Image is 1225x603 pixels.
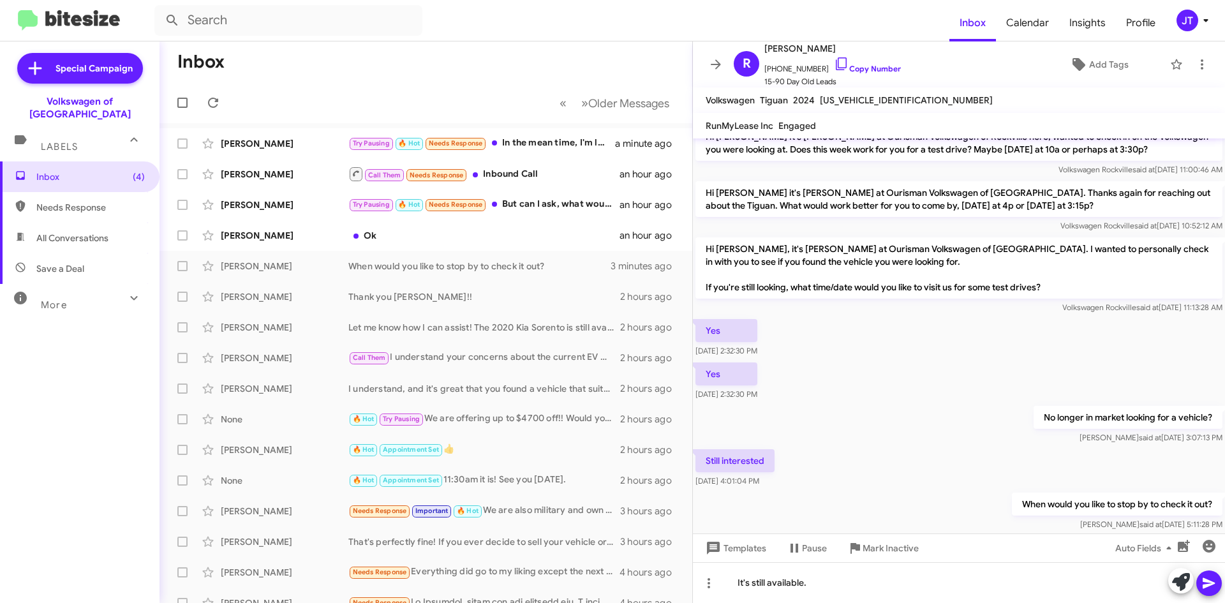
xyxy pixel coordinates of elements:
span: Volkswagen Rockville [DATE] 10:52:12 AM [1060,221,1222,230]
span: Try Pausing [353,139,390,147]
button: JT [1166,10,1211,31]
span: [PHONE_NUMBER] [764,56,901,75]
span: Inbox [36,170,145,183]
a: Copy Number [834,64,901,73]
div: When would you like to stop by to check it out? [348,260,611,272]
nav: Page navigation example [553,90,677,116]
div: 4 hours ago [620,566,682,579]
div: None [221,474,348,487]
span: » [581,95,588,111]
span: 🔥 Hot [457,507,479,515]
span: Needs Response [36,201,145,214]
span: Pause [802,537,827,560]
p: No longer in market looking for a vehicle? [1034,406,1222,429]
button: Templates [693,537,776,560]
span: Inbox [949,4,996,41]
div: [PERSON_NAME] [221,321,348,334]
span: Call Them [368,171,401,179]
div: 2 hours ago [620,413,682,426]
span: 15-90 Day Old Leads [764,75,901,88]
span: 🔥 Hot [353,476,375,484]
span: Needs Response [353,568,407,576]
div: I understand, and it's great that you found a vehicle that suits your needs. If anything changes,... [348,382,620,395]
span: « [560,95,567,111]
div: It's still available. [693,562,1225,603]
span: [DATE] 2:32:30 PM [695,389,757,399]
span: Try Pausing [383,415,420,423]
p: Yes [695,362,757,385]
span: Appointment Set [383,476,439,484]
span: Try Pausing [353,200,390,209]
span: Labels [41,141,78,153]
div: 2 hours ago [620,443,682,456]
div: 2 hours ago [620,321,682,334]
span: Needs Response [410,171,464,179]
span: Appointment Set [383,445,439,454]
span: Needs Response [353,507,407,515]
span: 🔥 Hot [398,139,420,147]
div: 2 hours ago [620,290,682,303]
div: [PERSON_NAME] [221,168,348,181]
span: Templates [703,537,766,560]
h1: Inbox [177,52,225,72]
div: [PERSON_NAME] [221,229,348,242]
span: Volkswagen [706,94,755,106]
span: said at [1139,433,1161,442]
div: JT [1177,10,1198,31]
a: Special Campaign [17,53,143,84]
div: Everything did go to my liking except the next day the check engine light to the lotus came on an... [348,565,620,579]
span: [PERSON_NAME] [DATE] 5:11:28 PM [1080,519,1222,529]
span: 2024 [793,94,815,106]
div: [PERSON_NAME] [221,566,348,579]
span: All Conversations [36,232,108,244]
button: Previous [552,90,574,116]
div: [PERSON_NAME] [221,443,348,456]
span: (4) [133,170,145,183]
button: Next [574,90,677,116]
span: R [743,54,751,74]
span: said at [1140,519,1162,529]
span: More [41,299,67,311]
div: We are offering up to $4700 off!! Would you like to stop by and take one for a test drive? [348,412,620,426]
p: Hi [PERSON_NAME] it's [PERSON_NAME] at Ourisman Volkswagen of [GEOGRAPHIC_DATA]. Thanks again for... [695,181,1222,217]
div: an hour ago [620,198,682,211]
div: 3 hours ago [620,505,682,517]
div: We are also military and own other VWs bc I know they have the loyalty discount. [348,503,620,518]
span: said at [1136,302,1159,312]
div: 👍 [348,442,620,457]
div: 3 hours ago [620,535,682,548]
button: Add Tags [1033,53,1164,76]
span: [DATE] 4:01:04 PM [695,476,759,486]
div: [PERSON_NAME] [221,382,348,395]
span: [DATE] 2:32:30 PM [695,346,757,355]
div: 2 hours ago [620,474,682,487]
span: said at [1134,221,1157,230]
span: [US_VEHICLE_IDENTIFICATION_NUMBER] [820,94,993,106]
span: Profile [1116,4,1166,41]
div: [PERSON_NAME] [221,137,348,150]
p: When would you like to stop by to check it out? [1012,493,1222,516]
a: Calendar [996,4,1059,41]
div: [PERSON_NAME] [221,352,348,364]
span: said at [1132,165,1155,174]
div: 3 minutes ago [611,260,682,272]
span: 🔥 Hot [398,200,420,209]
p: Hi [PERSON_NAME], it's [PERSON_NAME] at Ourisman Volkswagen of [GEOGRAPHIC_DATA]. I wanted to per... [695,237,1222,299]
span: Tiguan [760,94,788,106]
div: a minute ago [615,137,682,150]
div: [PERSON_NAME] [221,505,348,517]
div: an hour ago [620,229,682,242]
span: Needs Response [429,139,483,147]
div: [PERSON_NAME] [221,535,348,548]
button: Auto Fields [1105,537,1187,560]
span: Mark Inactive [863,537,919,560]
div: Thank you [PERSON_NAME]!! [348,290,620,303]
p: Yes [695,319,757,342]
p: Still interested [695,449,775,472]
a: Insights [1059,4,1116,41]
span: Important [415,507,449,515]
button: Pause [776,537,837,560]
div: That's perfectly fine! If you ever decide to sell your vehicle or have questions, feel free to re... [348,535,620,548]
button: Mark Inactive [837,537,929,560]
span: [PERSON_NAME] [DATE] 3:07:13 PM [1080,433,1222,442]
